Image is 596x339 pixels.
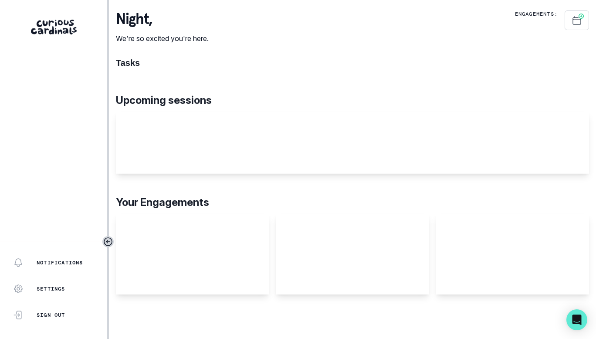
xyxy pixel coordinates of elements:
[31,20,77,34] img: Curious Cardinals Logo
[37,312,65,318] p: Sign Out
[566,309,587,330] div: Open Intercom Messenger
[565,10,589,30] button: Schedule Sessions
[116,92,589,108] p: Upcoming sessions
[515,10,558,17] p: Engagements:
[116,58,589,68] h1: Tasks
[116,10,209,28] p: night ,
[37,259,83,266] p: Notifications
[116,195,589,210] p: Your Engagements
[116,33,209,44] p: We're so excited you're here.
[102,236,114,247] button: Toggle sidebar
[37,285,65,292] p: Settings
